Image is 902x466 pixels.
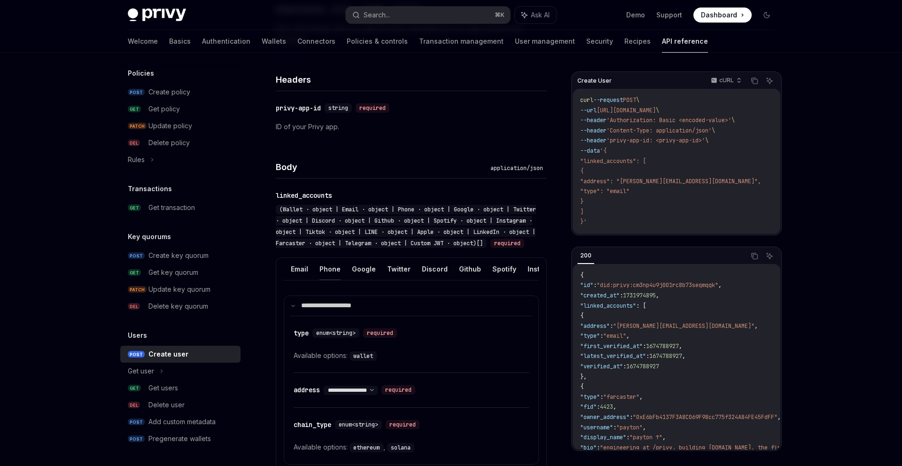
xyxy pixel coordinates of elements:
[580,167,583,175] span: {
[580,107,597,114] span: --url
[613,322,754,330] span: "[PERSON_NAME][EMAIL_ADDRESS][DOMAIN_NAME]"
[662,30,708,53] a: API reference
[128,365,154,377] div: Get user
[580,332,600,340] span: "type"
[128,154,145,165] div: Rules
[643,342,646,350] span: :
[701,10,737,20] span: Dashboard
[386,420,420,429] div: required
[350,351,377,361] code: wallet
[328,104,348,112] span: string
[276,161,487,173] h4: Body
[346,7,510,23] button: Search...⌘K
[128,351,145,358] span: POST
[593,96,623,104] span: --request
[148,416,216,427] div: Add custom metadata
[580,147,600,155] span: --data
[128,303,140,310] span: DEL
[623,292,656,299] span: 1731974895
[580,208,583,216] span: ]
[719,77,734,84] p: cURL
[682,352,685,360] span: ,
[636,96,639,104] span: \
[128,204,141,211] span: GET
[294,328,309,338] div: type
[620,292,623,299] span: :
[693,8,752,23] a: Dashboard
[597,107,656,114] span: [URL][DOMAIN_NAME]
[148,399,185,411] div: Delete user
[128,330,147,341] h5: Users
[580,137,607,144] span: --header
[580,292,620,299] span: "created_at"
[120,396,241,413] a: DELDelete user
[643,424,646,431] span: ,
[128,231,171,242] h5: Key quorums
[128,89,145,96] span: POST
[613,424,616,431] span: :
[459,258,481,280] button: Github
[580,272,583,279] span: {
[128,402,140,409] span: DEL
[597,403,600,411] span: :
[580,178,761,185] span: "address": "[PERSON_NAME][EMAIL_ADDRESS][DOMAIN_NAME]",
[718,281,722,289] span: ,
[276,103,321,113] div: privy-app-id
[128,269,141,276] span: GET
[294,442,529,453] div: Available options:
[748,250,761,262] button: Copy the contents from the code block
[656,107,659,114] span: \
[148,250,209,261] div: Create key quorum
[580,312,583,319] span: {
[580,363,623,370] span: "verified_at"
[350,443,383,452] code: ethereum
[662,434,666,441] span: ,
[580,413,630,421] span: "owner_address"
[120,380,241,396] a: GETGet users
[593,281,597,289] span: :
[148,267,198,278] div: Get key quorum
[120,430,241,447] a: POSTPregenerate wallets
[580,342,643,350] span: "first_verified_at"
[120,84,241,101] a: POSTCreate policy
[148,120,192,132] div: Update policy
[120,346,241,363] a: POSTCreate user
[613,403,616,411] span: ,
[528,258,561,280] button: Instagram
[294,385,320,395] div: address
[492,258,516,280] button: Spotify
[128,286,147,293] span: PATCH
[580,393,600,401] span: "type"
[148,86,190,98] div: Create policy
[294,420,331,429] div: chain_type
[580,302,636,310] span: "linked_accounts"
[646,342,679,350] span: 1674788927
[580,116,607,124] span: --header
[580,444,597,451] span: "bio"
[580,424,613,431] span: "username"
[128,30,158,53] a: Welcome
[639,393,643,401] span: ,
[626,434,630,441] span: :
[419,30,504,53] a: Transaction management
[580,198,583,205] span: }
[148,103,180,115] div: Get policy
[387,258,411,280] button: Twitter
[623,363,626,370] span: :
[600,332,603,340] span: :
[679,342,682,350] span: ,
[600,403,613,411] span: 4423
[626,363,659,370] span: 1674788927
[748,75,761,87] button: Copy the contents from the code block
[128,183,172,194] h5: Transactions
[356,103,389,113] div: required
[626,10,645,20] a: Demo
[128,8,186,22] img: dark logo
[364,9,390,21] div: Search...
[148,349,188,360] div: Create user
[276,191,332,200] div: linked_accounts
[626,332,630,340] span: ,
[630,434,662,441] span: "payton ↑"
[656,10,682,20] a: Support
[120,281,241,298] a: PATCHUpdate key quorum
